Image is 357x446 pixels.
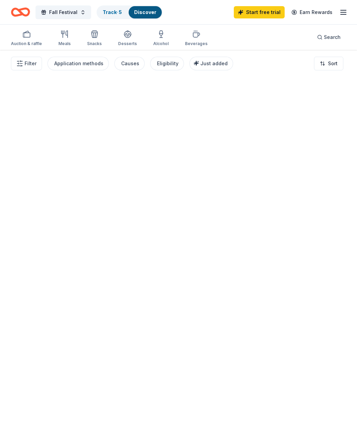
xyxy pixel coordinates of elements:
span: Search [324,33,341,41]
button: Sort [314,57,343,70]
button: Desserts [118,27,137,50]
span: Just added [200,60,228,66]
button: Causes [114,57,145,70]
button: Auction & raffle [11,27,42,50]
div: Meals [58,41,71,46]
span: Fall Festival [49,8,77,16]
a: Start free trial [234,6,285,18]
a: Earn Rewards [287,6,337,18]
button: Just added [189,57,233,70]
div: Eligibility [157,59,178,68]
span: Sort [328,59,338,68]
div: Beverages [185,41,208,46]
a: Home [11,4,30,20]
button: Fall Festival [35,5,91,19]
span: Filter [25,59,37,68]
button: Application methods [47,57,109,70]
button: Search [312,30,346,44]
button: Filter [11,57,42,70]
a: Track· 5 [103,9,122,15]
button: Meals [58,27,71,50]
div: Snacks [87,41,102,46]
button: Snacks [87,27,102,50]
div: Desserts [118,41,137,46]
div: Auction & raffle [11,41,42,46]
button: Alcohol [153,27,169,50]
div: Causes [121,59,139,68]
div: Alcohol [153,41,169,46]
a: Discover [134,9,156,15]
div: Application methods [54,59,103,68]
button: Eligibility [150,57,184,70]
button: Track· 5Discover [97,5,162,19]
button: Beverages [185,27,208,50]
